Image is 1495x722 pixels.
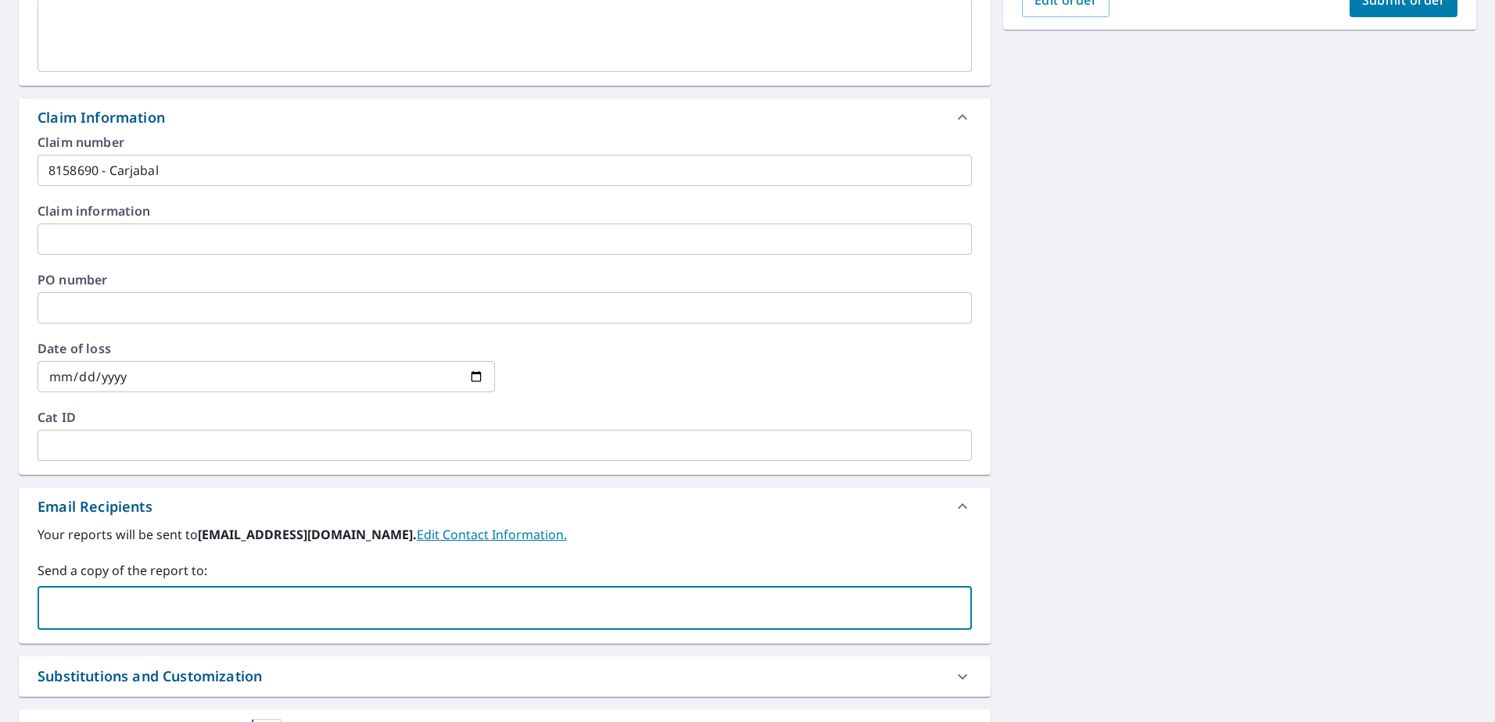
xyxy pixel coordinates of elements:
[38,666,262,687] div: Substitutions and Customization
[38,561,972,580] label: Send a copy of the report to:
[19,488,991,525] div: Email Recipients
[38,496,152,517] div: Email Recipients
[38,136,972,148] label: Claim number
[19,656,991,696] div: Substitutions and Customization
[38,205,972,217] label: Claim information
[38,107,165,128] div: Claim Information
[38,273,972,286] label: PO number
[38,411,972,424] label: Cat ID
[38,342,495,355] label: Date of loss
[198,526,417,543] b: [EMAIL_ADDRESS][DOMAIN_NAME].
[38,525,972,544] label: Your reports will be sent to
[19,98,991,136] div: Claim Information
[417,526,567,543] a: EditContactInfo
